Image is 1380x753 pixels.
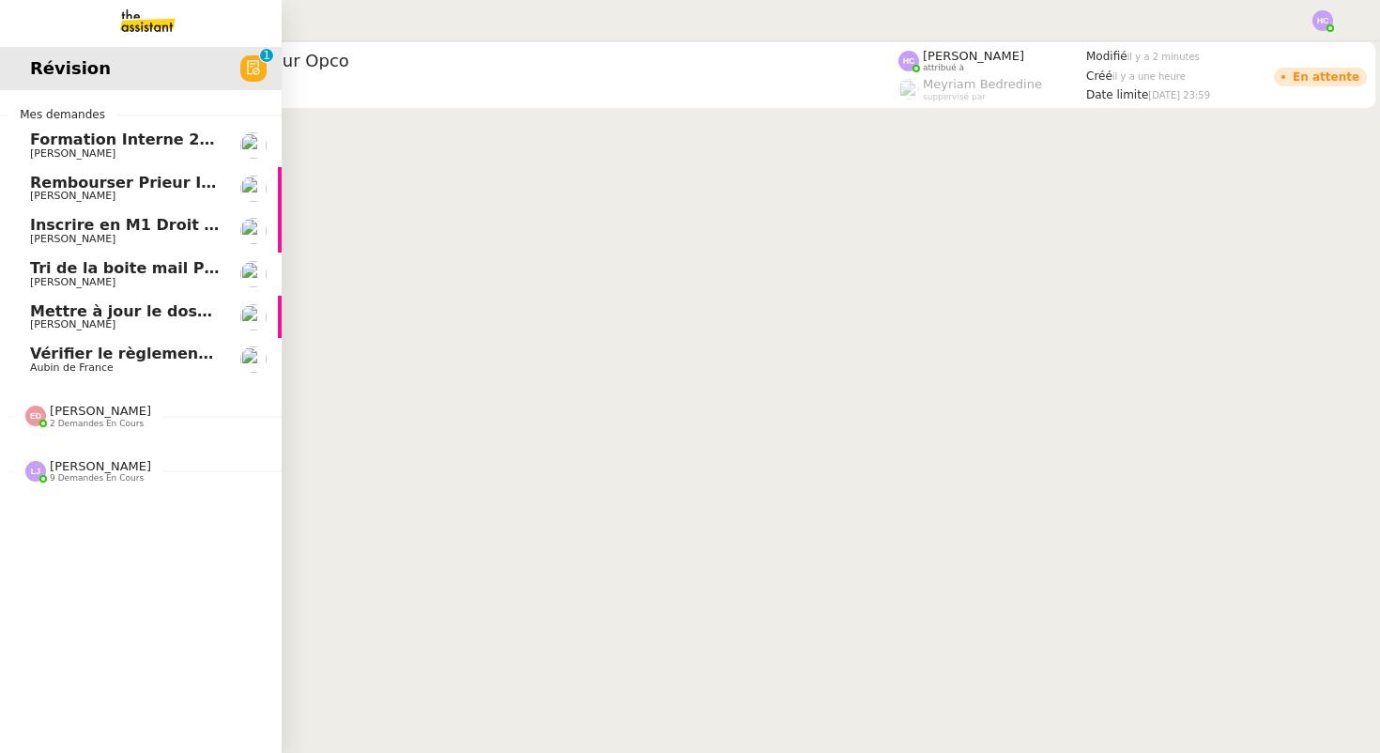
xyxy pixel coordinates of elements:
[30,318,115,330] span: [PERSON_NAME]
[240,176,267,202] img: users%2FNmPW3RcGagVdwlUj0SIRjiM8zA23%2Favatar%2Fb3e8f68e-88d8-429d-a2bd-00fb6f2d12db
[25,406,46,426] img: svg
[240,261,267,287] img: users%2FTDxDvmCjFdN3QFePFNGdQUcJcQk1%2Favatar%2F0cfb3a67-8790-4592-a9ec-92226c678442
[30,174,430,192] span: Rembourser Prieur Immo SA et annuler contrat
[898,51,919,71] img: svg
[50,473,144,484] span: 9 demandes en cours
[240,304,267,330] img: users%2FNmPW3RcGagVdwlUj0SIRjiM8zA23%2Favatar%2Fb3e8f68e-88d8-429d-a2bd-00fb6f2d12db
[30,233,115,245] span: [PERSON_NAME]
[30,302,298,320] span: Mettre à jour le dossier sinistre
[30,361,114,374] span: Aubin de France
[240,218,267,244] img: users%2FTDxDvmCjFdN3QFePFNGdQUcJcQk1%2Favatar%2F0cfb3a67-8790-4592-a9ec-92226c678442
[30,276,115,288] span: [PERSON_NAME]
[30,147,115,160] span: [PERSON_NAME]
[50,419,144,429] span: 2 demandes en cours
[30,54,111,83] span: Révision
[50,459,151,473] span: [PERSON_NAME]
[50,404,151,418] span: [PERSON_NAME]
[8,105,116,124] span: Mes demandes
[923,92,986,102] span: suppervisé par
[263,49,270,66] p: 1
[923,63,964,73] span: attribué à
[97,53,898,69] span: Déposer certificat sur Opco
[923,49,1024,63] span: [PERSON_NAME]
[1112,71,1186,82] span: il y a une heure
[240,346,267,373] img: users%2FSclkIUIAuBOhhDrbgjtrSikBoD03%2Favatar%2F48cbc63d-a03d-4817-b5bf-7f7aeed5f2a9
[30,216,303,234] span: Inscrire en M1 Droit des affaires
[898,79,919,100] img: users%2FaellJyylmXSg4jqeVbanehhyYJm1%2Favatar%2Fprofile-pic%20(4).png
[1293,71,1359,83] div: En attente
[923,77,1042,91] span: Meyriam Bedredine
[240,132,267,159] img: users%2Fa6PbEmLwvGXylUqKytRPpDpAx153%2Favatar%2Ffanny.png
[30,131,356,148] span: Formation Interne 2 - [PERSON_NAME]
[898,49,1086,73] app-user-label: attribué à
[30,345,318,362] span: Vérifier le règlement de la facture
[97,76,898,100] app-user-detailed-label: client
[1127,52,1200,62] span: il y a 2 minutes
[1086,69,1112,83] span: Créé
[1312,10,1333,31] img: svg
[30,190,115,202] span: [PERSON_NAME]
[30,259,377,277] span: Tri de la boite mail PERSO - 15 août 2025
[1148,90,1210,100] span: [DATE] 23:59
[1086,88,1148,101] span: Date limite
[25,461,46,482] img: svg
[1086,50,1127,63] span: Modifié
[260,49,273,62] nz-badge-sup: 1
[898,77,1086,101] app-user-label: suppervisé par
